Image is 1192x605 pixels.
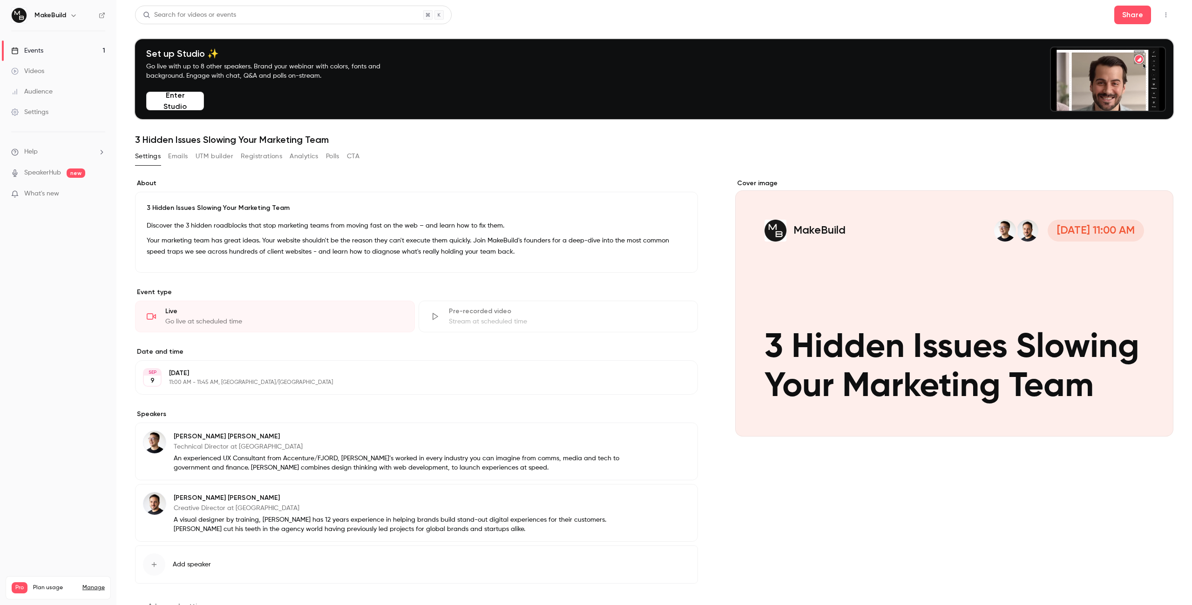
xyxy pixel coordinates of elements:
[169,369,649,378] p: [DATE]
[735,179,1173,188] label: Cover image
[135,347,698,356] label: Date and time
[143,10,236,20] div: Search for videos or events
[147,235,686,257] p: Your marketing team has great ideas. Your website shouldn't be the reason they can't execute them...
[11,46,43,55] div: Events
[174,432,637,441] p: [PERSON_NAME] [PERSON_NAME]
[33,584,77,592] span: Plan usage
[1114,6,1151,24] button: Share
[135,288,698,297] p: Event type
[347,149,359,164] button: CTA
[165,317,403,326] div: Go live at scheduled time
[168,149,188,164] button: Emails
[135,149,161,164] button: Settings
[173,560,211,569] span: Add speaker
[135,179,698,188] label: About
[34,11,66,20] h6: MakeBuild
[169,379,649,386] p: 11:00 AM - 11:45 AM, [GEOGRAPHIC_DATA]/[GEOGRAPHIC_DATA]
[24,147,38,157] span: Help
[135,484,698,542] div: Tim Janes[PERSON_NAME] [PERSON_NAME]Creative Director at [GEOGRAPHIC_DATA]A visual designer by tr...
[449,317,687,326] div: Stream at scheduled time
[326,149,339,164] button: Polls
[24,168,61,178] a: SpeakerHub
[165,307,403,316] div: Live
[241,149,282,164] button: Registrations
[143,492,166,515] img: Tim Janes
[449,307,687,316] div: Pre-recorded video
[11,147,105,157] li: help-dropdown-opener
[196,149,233,164] button: UTM builder
[174,442,637,451] p: Technical Director at [GEOGRAPHIC_DATA]
[290,149,318,164] button: Analytics
[146,48,402,59] h4: Set up Studio ✨
[11,87,53,96] div: Audience
[735,179,1173,437] section: Cover image
[94,190,105,198] iframe: Noticeable Trigger
[135,301,415,332] div: LiveGo live at scheduled time
[135,545,698,584] button: Add speaker
[144,369,161,376] div: SEP
[174,515,637,534] p: A visual designer by training, [PERSON_NAME] has 12 years experience in helping brands build stan...
[146,92,204,110] button: Enter Studio
[135,134,1173,145] h1: 3 Hidden Issues Slowing Your Marketing Team
[419,301,698,332] div: Pre-recorded videoStream at scheduled time
[143,431,166,453] img: Dan Foster
[12,582,27,593] span: Pro
[174,504,637,513] p: Creative Director at [GEOGRAPHIC_DATA]
[24,189,59,199] span: What's new
[147,220,686,231] p: Discover the 3 hidden roadblocks that stop marketing teams from moving fast on the web – and lear...
[150,376,155,385] p: 9
[12,8,27,23] img: MakeBuild
[147,203,686,213] p: 3 Hidden Issues Slowing Your Marketing Team
[11,67,44,76] div: Videos
[82,584,105,592] a: Manage
[135,410,698,419] label: Speakers
[135,423,698,480] div: Dan Foster[PERSON_NAME] [PERSON_NAME]Technical Director at [GEOGRAPHIC_DATA]An experienced UX Con...
[174,493,637,503] p: [PERSON_NAME] [PERSON_NAME]
[11,108,48,117] div: Settings
[67,168,85,178] span: new
[174,454,637,472] p: An experienced UX Consultant from Accenture/FJORD, [PERSON_NAME]’s worked in every industry you c...
[146,62,402,81] p: Go live with up to 8 other speakers. Brand your webinar with colors, fonts and background. Engage...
